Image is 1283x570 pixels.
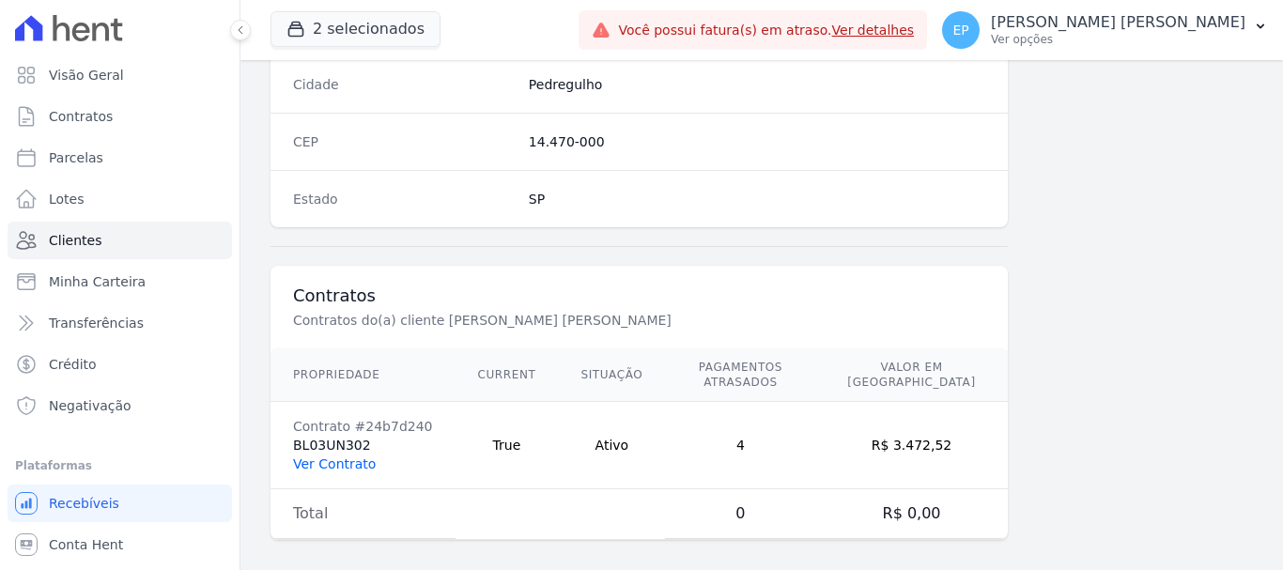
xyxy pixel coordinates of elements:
[8,263,232,300] a: Minha Carteira
[49,494,119,513] span: Recebíveis
[49,66,124,85] span: Visão Geral
[456,348,559,402] th: Current
[293,456,376,471] a: Ver Contrato
[293,311,924,330] p: Contratos do(a) cliente [PERSON_NAME] [PERSON_NAME]
[816,489,1008,539] td: R$ 0,00
[271,11,441,47] button: 2 selecionados
[293,285,985,307] h3: Contratos
[8,526,232,563] a: Conta Hent
[529,190,985,208] dd: SP
[816,348,1008,402] th: Valor em [GEOGRAPHIC_DATA]
[665,348,815,402] th: Pagamentos Atrasados
[49,272,146,291] span: Minha Carteira
[8,56,232,94] a: Visão Geral
[558,402,665,489] td: Ativo
[8,387,232,424] a: Negativação
[618,21,914,40] span: Você possui fatura(s) em atraso.
[271,402,456,489] td: BL03UN302
[49,190,85,208] span: Lotes
[8,304,232,342] a: Transferências
[49,231,101,250] span: Clientes
[991,32,1245,47] p: Ver opções
[558,348,665,402] th: Situação
[271,489,456,539] td: Total
[952,23,968,37] span: EP
[49,107,113,126] span: Contratos
[529,75,985,94] dd: Pedregulho
[8,485,232,522] a: Recebíveis
[293,75,514,94] dt: Cidade
[8,346,232,383] a: Crédito
[293,190,514,208] dt: Estado
[8,98,232,135] a: Contratos
[529,132,985,151] dd: 14.470-000
[927,4,1283,56] button: EP [PERSON_NAME] [PERSON_NAME] Ver opções
[665,402,815,489] td: 4
[8,180,232,218] a: Lotes
[293,132,514,151] dt: CEP
[49,314,144,332] span: Transferências
[8,139,232,177] a: Parcelas
[816,402,1008,489] td: R$ 3.472,52
[832,23,915,38] a: Ver detalhes
[49,355,97,374] span: Crédito
[293,417,433,436] div: Contrato #24b7d240
[49,535,123,554] span: Conta Hent
[8,222,232,259] a: Clientes
[991,13,1245,32] p: [PERSON_NAME] [PERSON_NAME]
[49,148,103,167] span: Parcelas
[456,402,559,489] td: True
[665,489,815,539] td: 0
[271,348,456,402] th: Propriedade
[49,396,131,415] span: Negativação
[15,454,224,477] div: Plataformas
